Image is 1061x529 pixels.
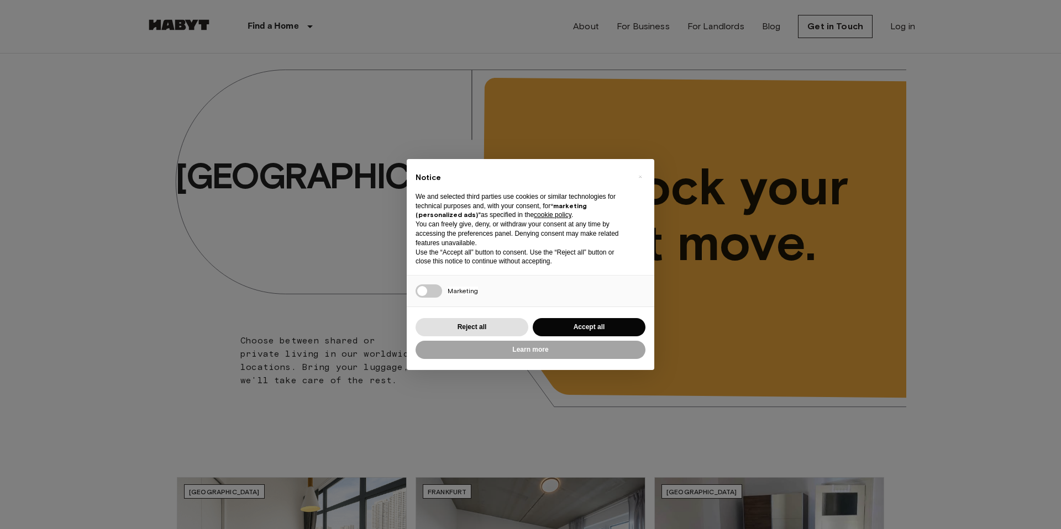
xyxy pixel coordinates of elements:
[638,170,642,183] span: ×
[416,202,587,219] strong: “marketing (personalized ads)”
[534,211,571,219] a: cookie policy
[631,168,649,186] button: Close this notice
[416,172,628,183] h2: Notice
[533,318,645,336] button: Accept all
[416,192,628,220] p: We and selected third parties use cookies or similar technologies for technical purposes and, wit...
[416,220,628,247] p: You can freely give, deny, or withdraw your consent at any time by accessing the preferences pane...
[416,318,528,336] button: Reject all
[416,248,628,267] p: Use the “Accept all” button to consent. Use the “Reject all” button or close this notice to conti...
[416,341,645,359] button: Learn more
[448,287,478,295] span: Marketing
